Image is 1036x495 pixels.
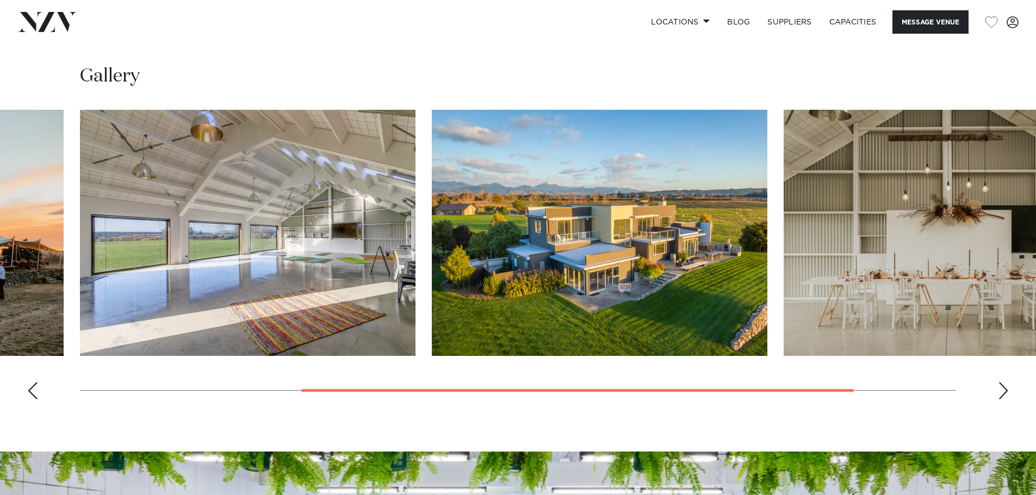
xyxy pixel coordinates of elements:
swiper-slide: 2 / 4 [80,110,415,356]
a: Locations [642,10,718,34]
h2: Gallery [80,64,140,89]
a: Capacities [821,10,885,34]
img: nzv-logo.png [17,12,77,32]
a: SUPPLIERS [759,10,820,34]
swiper-slide: 3 / 4 [432,110,767,356]
a: BLOG [718,10,759,34]
button: Message Venue [892,10,969,34]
